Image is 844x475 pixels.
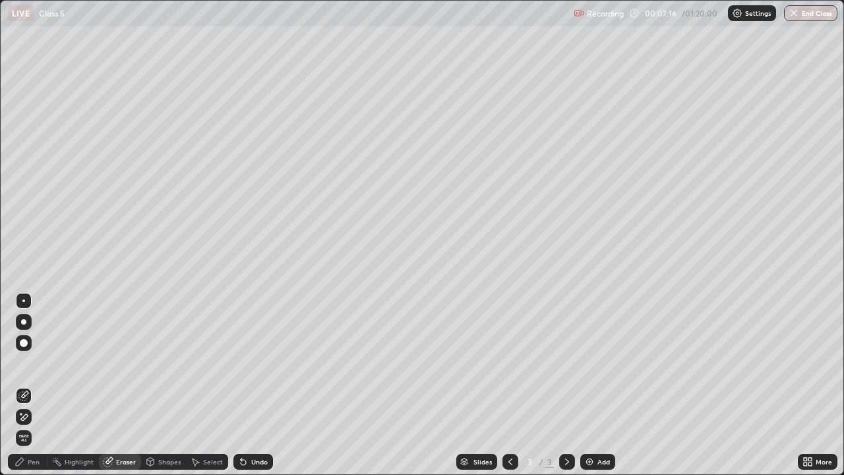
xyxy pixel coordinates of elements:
div: More [816,459,832,465]
div: Slides [473,459,492,465]
div: Pen [28,459,40,465]
span: Erase all [16,434,31,442]
img: recording.375f2c34.svg [574,8,584,18]
img: add-slide-button [584,457,595,467]
div: Highlight [65,459,94,465]
p: Settings [745,10,771,16]
div: Add [597,459,610,465]
p: LIVE [12,8,30,18]
div: 3 [546,456,554,468]
div: Select [203,459,223,465]
p: Class 5 [39,8,65,18]
div: Shapes [158,459,181,465]
div: / [539,458,543,466]
img: end-class-cross [789,8,799,18]
div: Undo [251,459,268,465]
div: 3 [524,458,537,466]
p: Recording [587,9,624,18]
button: End Class [784,5,837,21]
div: Eraser [116,459,136,465]
img: class-settings-icons [732,8,742,18]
